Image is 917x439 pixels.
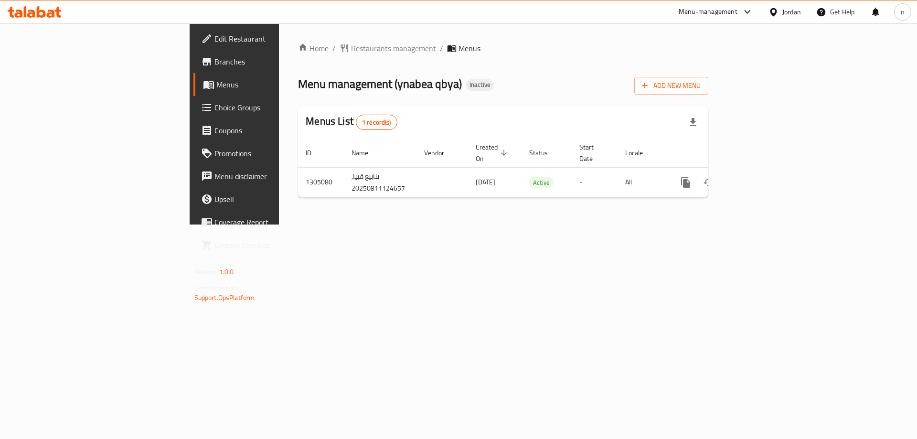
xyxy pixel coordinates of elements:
[529,147,560,159] span: Status
[356,115,397,130] div: Total records count
[214,216,335,228] span: Coverage Report
[634,77,708,95] button: Add New Menu
[193,165,343,188] a: Menu disclaimer
[679,6,737,18] div: Menu-management
[214,148,335,159] span: Promotions
[193,50,343,73] a: Branches
[214,102,335,113] span: Choice Groups
[424,147,457,159] span: Vendor
[298,139,774,198] table: enhanced table
[682,111,704,134] div: Export file
[193,27,343,50] a: Edit Restaurant
[219,266,234,278] span: 1.0.0
[340,43,436,54] a: Restaurants management
[697,171,720,194] button: Change Status
[782,7,801,17] div: Jordan
[193,188,343,211] a: Upsell
[194,266,218,278] span: Version:
[306,147,324,159] span: ID
[193,211,343,234] a: Coverage Report
[193,119,343,142] a: Coupons
[466,79,494,91] div: Inactive
[298,73,462,95] span: Menu management ( ynabea qbya )
[440,43,443,54] li: /
[476,141,510,164] span: Created On
[901,7,905,17] span: n
[625,147,655,159] span: Locale
[529,177,554,188] span: Active
[193,142,343,165] a: Promotions
[642,80,701,92] span: Add New Menu
[214,239,335,251] span: Grocery Checklist
[674,171,697,194] button: more
[344,167,416,197] td: ينابيع قبيا, 20250811124657
[193,234,343,257] a: Grocery Checklist
[194,282,238,294] span: Get support on:
[466,81,494,89] span: Inactive
[214,33,335,44] span: Edit Restaurant
[352,147,381,159] span: Name
[572,167,618,197] td: -
[214,171,335,182] span: Menu disclaimer
[193,73,343,96] a: Menus
[579,141,606,164] span: Start Date
[193,96,343,119] a: Choice Groups
[298,43,708,54] nav: breadcrumb
[476,176,495,188] span: [DATE]
[214,193,335,205] span: Upsell
[618,167,667,197] td: All
[458,43,480,54] span: Menus
[216,79,335,90] span: Menus
[351,43,436,54] span: Restaurants management
[214,125,335,136] span: Coupons
[214,56,335,67] span: Branches
[194,291,255,304] a: Support.OpsPlatform
[356,118,397,127] span: 1 record(s)
[667,139,774,168] th: Actions
[306,114,397,130] h2: Menus List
